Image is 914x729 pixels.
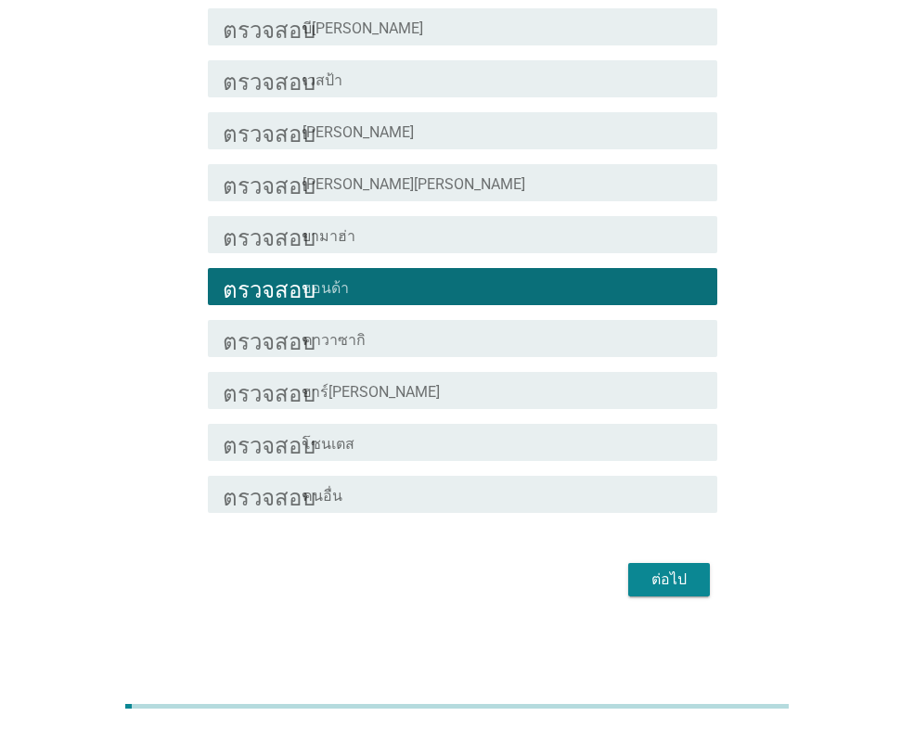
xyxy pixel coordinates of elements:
button: ต่อไป [628,563,710,596]
font: ตรวจสอบ [223,172,315,194]
font: ตรวจสอบ [223,379,315,402]
font: ตรวจสอบ [223,483,315,505]
font: บี[PERSON_NAME] [303,19,423,37]
font: ยามาฮ่า [303,227,355,245]
font: [PERSON_NAME] [303,123,414,141]
font: [PERSON_NAME][PERSON_NAME] [303,175,525,193]
font: ตรวจสอบ [223,431,315,454]
font: คาวาซากิ [303,331,366,349]
font: ตรวจสอบ [223,16,315,38]
font: ฮอนด้า [303,279,349,297]
font: เวสป้า [303,71,342,89]
font: ตรวจสอบ [223,224,315,246]
font: ตรวจสอบ [223,327,315,350]
font: ตรวจสอบ [223,68,315,90]
font: คนอื่น [303,487,342,505]
font: ตรวจสอบ [223,275,315,298]
font: ฮาร์[PERSON_NAME] [303,383,440,401]
font: โซนเตส [303,435,354,453]
font: ตรวจสอบ [223,120,315,142]
font: ต่อไป [651,570,687,588]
